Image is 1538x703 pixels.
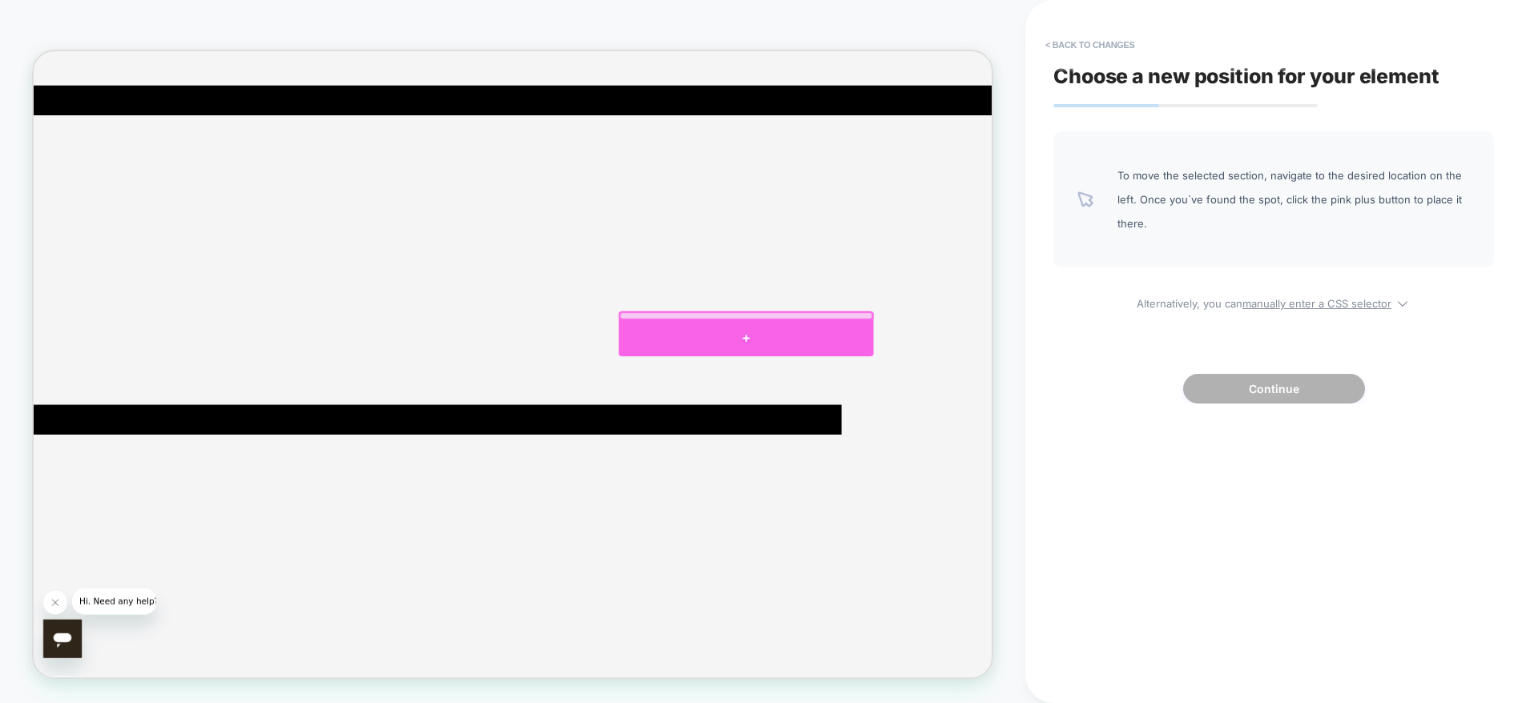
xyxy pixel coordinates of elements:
[10,11,115,24] span: Hi. Need any help?
[1053,64,1439,88] span: Choose a new position for your element
[1077,191,1093,207] img: pointer
[1053,291,1494,310] span: Alternatively, you can
[1117,163,1470,235] span: To move the selected section, navigate to the desired location on the left. Once you`ve found the...
[1242,297,1391,310] u: manually enter a CSS selector
[1037,32,1143,58] button: < Back to changes
[1183,374,1365,404] button: Continue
